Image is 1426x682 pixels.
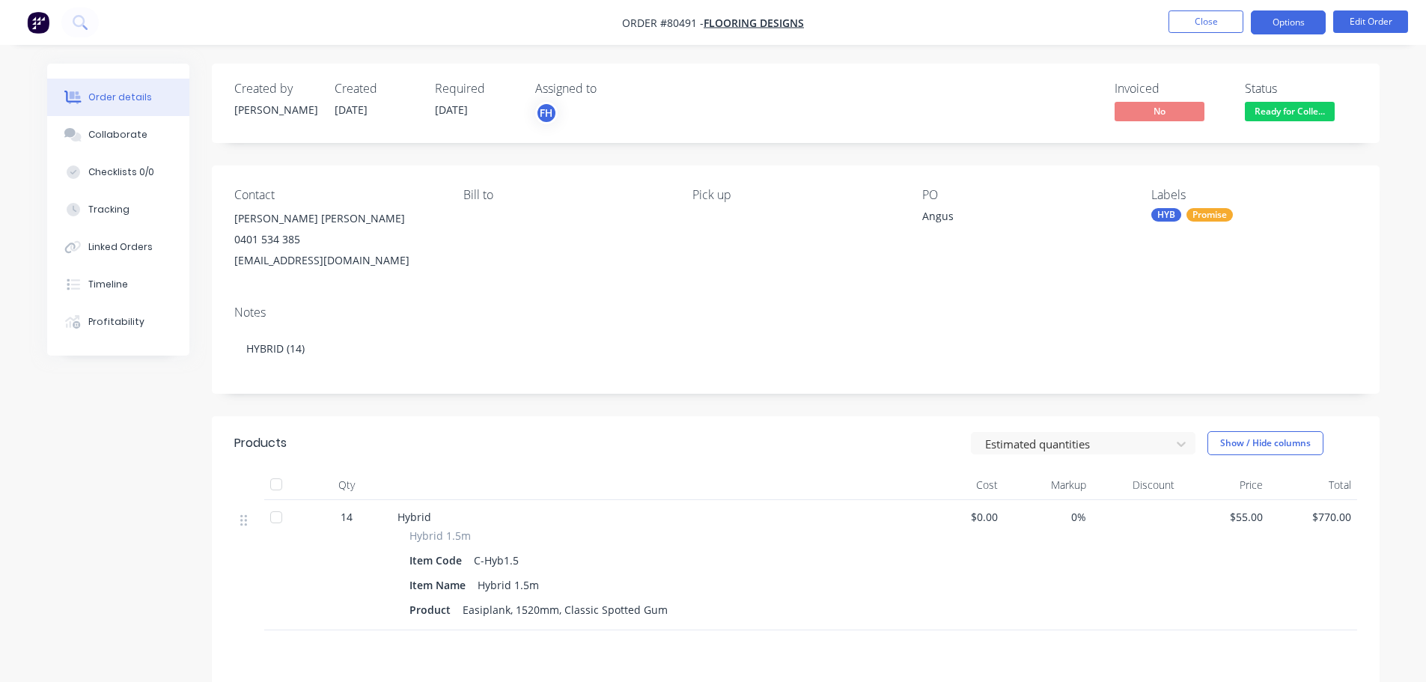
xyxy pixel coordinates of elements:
button: Close [1168,10,1243,33]
div: PO [922,188,1127,202]
div: [EMAIL_ADDRESS][DOMAIN_NAME] [234,250,439,271]
button: Ready for Colle... [1245,102,1335,124]
span: $770.00 [1275,509,1351,525]
div: [PERSON_NAME] [234,102,317,118]
div: Bill to [463,188,668,202]
div: Collaborate [88,128,147,141]
button: Timeline [47,266,189,303]
button: Collaborate [47,116,189,153]
div: Pick up [692,188,898,202]
span: $55.00 [1186,509,1263,525]
div: Created [335,82,417,96]
div: Required [435,82,517,96]
div: Status [1245,82,1357,96]
div: Labels [1151,188,1356,202]
div: Total [1269,470,1357,500]
img: Factory [27,11,49,34]
span: Hybrid [397,510,431,524]
div: Linked Orders [88,240,153,254]
div: Tracking [88,203,130,216]
div: Invoiced [1115,82,1227,96]
span: No [1115,102,1204,121]
div: Product [409,599,457,621]
div: C-Hyb1.5 [468,549,525,571]
div: Discount [1092,470,1180,500]
span: Order #80491 - [622,16,704,30]
div: Timeline [88,278,128,291]
div: Promise [1186,208,1233,222]
div: 0401 534 385 [234,229,439,250]
div: Checklists 0/0 [88,165,154,179]
button: Options [1251,10,1326,34]
div: Item Name [409,574,472,596]
span: [DATE] [435,103,468,117]
div: Markup [1004,470,1092,500]
span: Hybrid 1.5m [409,528,471,544]
button: Checklists 0/0 [47,153,189,191]
div: Hybrid 1.5m [472,574,545,596]
button: FH [535,102,558,124]
button: Edit Order [1333,10,1408,33]
div: Products [234,434,287,452]
div: Created by [234,82,317,96]
span: Ready for Colle... [1245,102,1335,121]
div: HYBRID (14) [234,326,1357,371]
div: [PERSON_NAME] [PERSON_NAME] [234,208,439,229]
div: Qty [302,470,391,500]
div: HYB [1151,208,1181,222]
button: Profitability [47,303,189,341]
div: Contact [234,188,439,202]
button: Tracking [47,191,189,228]
span: 0% [1010,509,1086,525]
span: $0.00 [921,509,998,525]
div: Easiplank, 1520mm, Classic Spotted Gum [457,599,674,621]
div: Notes [234,305,1357,320]
div: [PERSON_NAME] [PERSON_NAME]0401 534 385[EMAIL_ADDRESS][DOMAIN_NAME] [234,208,439,271]
div: Order details [88,91,152,104]
div: Price [1180,470,1269,500]
button: Order details [47,79,189,116]
div: Profitability [88,315,144,329]
span: [DATE] [335,103,368,117]
button: Linked Orders [47,228,189,266]
div: Cost [915,470,1004,500]
span: 14 [341,509,353,525]
div: Assigned to [535,82,685,96]
div: Angus [922,208,1109,229]
div: Item Code [409,549,468,571]
a: Flooring Designs [704,16,804,30]
button: Show / Hide columns [1207,431,1323,455]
